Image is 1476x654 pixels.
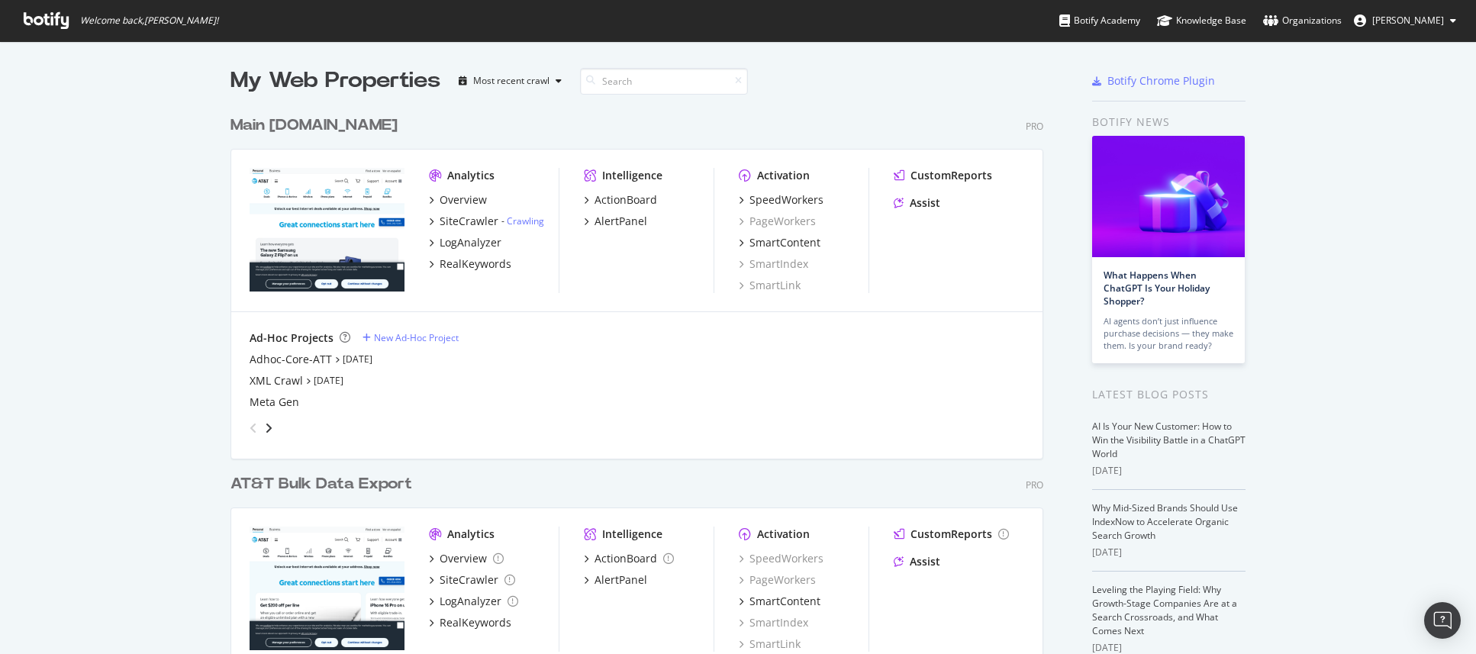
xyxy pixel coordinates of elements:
[749,235,820,250] div: SmartContent
[1104,269,1210,308] a: What Happens When ChatGPT Is Your Holiday Shopper?
[894,527,1009,542] a: CustomReports
[447,527,495,542] div: Analytics
[1092,386,1246,403] div: Latest Blog Posts
[473,76,549,85] div: Most recent crawl
[1372,14,1444,27] span: Joe Edakkunnathu
[440,214,498,229] div: SiteCrawler
[749,192,823,208] div: SpeedWorkers
[230,66,440,96] div: My Web Properties
[243,416,263,440] div: angle-left
[429,192,487,208] a: Overview
[1424,602,1461,639] div: Open Intercom Messenger
[440,192,487,208] div: Overview
[429,551,504,566] a: Overview
[1092,546,1246,559] div: [DATE]
[739,572,816,588] div: PageWorkers
[739,551,823,566] a: SpeedWorkers
[910,527,992,542] div: CustomReports
[1104,315,1233,352] div: AI agents don’t just influence purchase decisions — they make them. Is your brand ready?
[440,256,511,272] div: RealKeywords
[429,235,501,250] a: LogAnalyzer
[1092,501,1238,542] a: Why Mid-Sized Brands Should Use IndexNow to Accelerate Organic Search Growth
[453,69,568,93] button: Most recent crawl
[595,572,647,588] div: AlertPanel
[250,168,404,292] img: att.com
[749,594,820,609] div: SmartContent
[1107,73,1215,89] div: Botify Chrome Plugin
[584,214,647,229] a: AlertPanel
[230,114,404,137] a: Main [DOMAIN_NAME]
[1092,114,1246,130] div: Botify news
[739,278,801,293] a: SmartLink
[595,214,647,229] div: AlertPanel
[739,235,820,250] a: SmartContent
[894,168,992,183] a: CustomReports
[250,395,299,410] a: Meta Gen
[250,373,303,388] a: XML Crawl
[440,615,511,630] div: RealKeywords
[910,554,940,569] div: Assist
[894,554,940,569] a: Assist
[314,374,343,387] a: [DATE]
[1026,120,1043,133] div: Pro
[739,256,808,272] a: SmartIndex
[501,214,544,227] div: -
[739,594,820,609] a: SmartContent
[894,195,940,211] a: Assist
[230,114,398,137] div: Main [DOMAIN_NAME]
[602,527,662,542] div: Intelligence
[263,420,274,436] div: angle-right
[429,594,518,609] a: LogAnalyzer
[440,235,501,250] div: LogAnalyzer
[739,192,823,208] a: SpeedWorkers
[363,331,459,344] a: New Ad-Hoc Project
[230,473,418,495] a: AT&T Bulk Data Export
[1263,13,1342,28] div: Organizations
[757,168,810,183] div: Activation
[447,168,495,183] div: Analytics
[440,551,487,566] div: Overview
[739,615,808,630] a: SmartIndex
[602,168,662,183] div: Intelligence
[374,331,459,344] div: New Ad-Hoc Project
[429,615,511,630] a: RealKeywords
[580,68,748,95] input: Search
[1342,8,1468,33] button: [PERSON_NAME]
[584,551,674,566] a: ActionBoard
[429,214,544,229] a: SiteCrawler- Crawling
[440,572,498,588] div: SiteCrawler
[757,527,810,542] div: Activation
[429,572,515,588] a: SiteCrawler
[250,330,334,346] div: Ad-Hoc Projects
[230,473,412,495] div: AT&T Bulk Data Export
[1092,420,1246,460] a: AI Is Your New Customer: How to Win the Visibility Battle in a ChatGPT World
[250,527,404,650] img: attbulkexport.com
[584,192,657,208] a: ActionBoard
[739,214,816,229] a: PageWorkers
[739,636,801,652] a: SmartLink
[429,256,511,272] a: RealKeywords
[584,572,647,588] a: AlertPanel
[1026,478,1043,491] div: Pro
[1157,13,1246,28] div: Knowledge Base
[1092,73,1215,89] a: Botify Chrome Plugin
[1059,13,1140,28] div: Botify Academy
[440,594,501,609] div: LogAnalyzer
[80,14,218,27] span: Welcome back, [PERSON_NAME] !
[910,195,940,211] div: Assist
[1092,136,1245,257] img: What Happens When ChatGPT Is Your Holiday Shopper?
[250,352,332,367] a: Adhoc-Core-ATT
[1092,583,1237,637] a: Leveling the Playing Field: Why Growth-Stage Companies Are at a Search Crossroads, and What Comes...
[1092,464,1246,478] div: [DATE]
[507,214,544,227] a: Crawling
[595,192,657,208] div: ActionBoard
